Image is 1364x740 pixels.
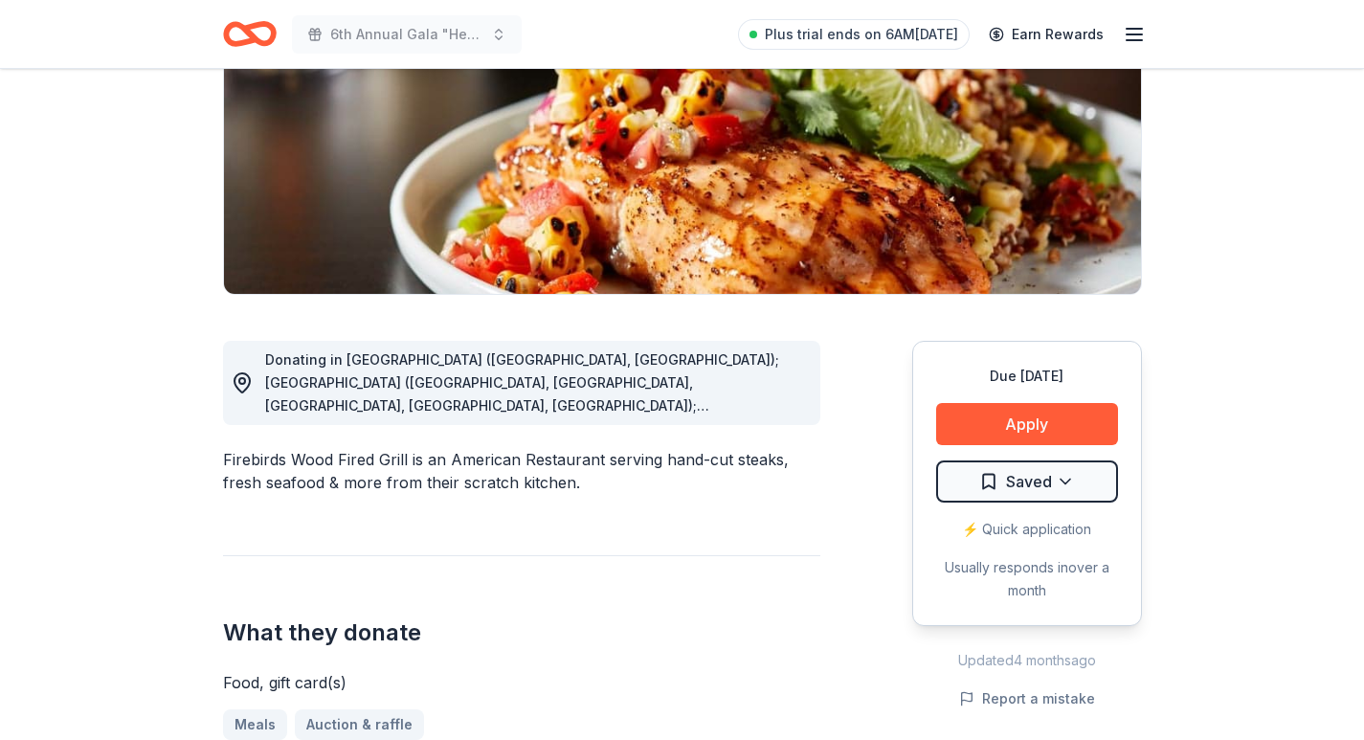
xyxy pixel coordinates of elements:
[223,11,277,56] a: Home
[223,671,820,694] div: Food, gift card(s)
[223,709,287,740] a: Meals
[936,403,1118,445] button: Apply
[330,23,483,46] span: 6th Annual Gala "Healing Happens in Community"
[936,556,1118,602] div: Usually responds in over a month
[295,709,424,740] a: Auction & raffle
[223,617,820,648] h2: What they donate
[765,23,958,46] span: Plus trial ends on 6AM[DATE]
[1006,469,1052,494] span: Saved
[936,460,1118,503] button: Saved
[912,649,1142,672] div: Updated 4 months ago
[223,448,820,494] div: Firebirds Wood Fired Grill is an American Restaurant serving hand-cut steaks, fresh seafood & mor...
[959,687,1095,710] button: Report a mistake
[977,17,1115,52] a: Earn Rewards
[936,365,1118,388] div: Due [DATE]
[292,15,522,54] button: 6th Annual Gala "Healing Happens in Community"
[936,518,1118,541] div: ⚡️ Quick application
[738,19,970,50] a: Plus trial ends on 6AM[DATE]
